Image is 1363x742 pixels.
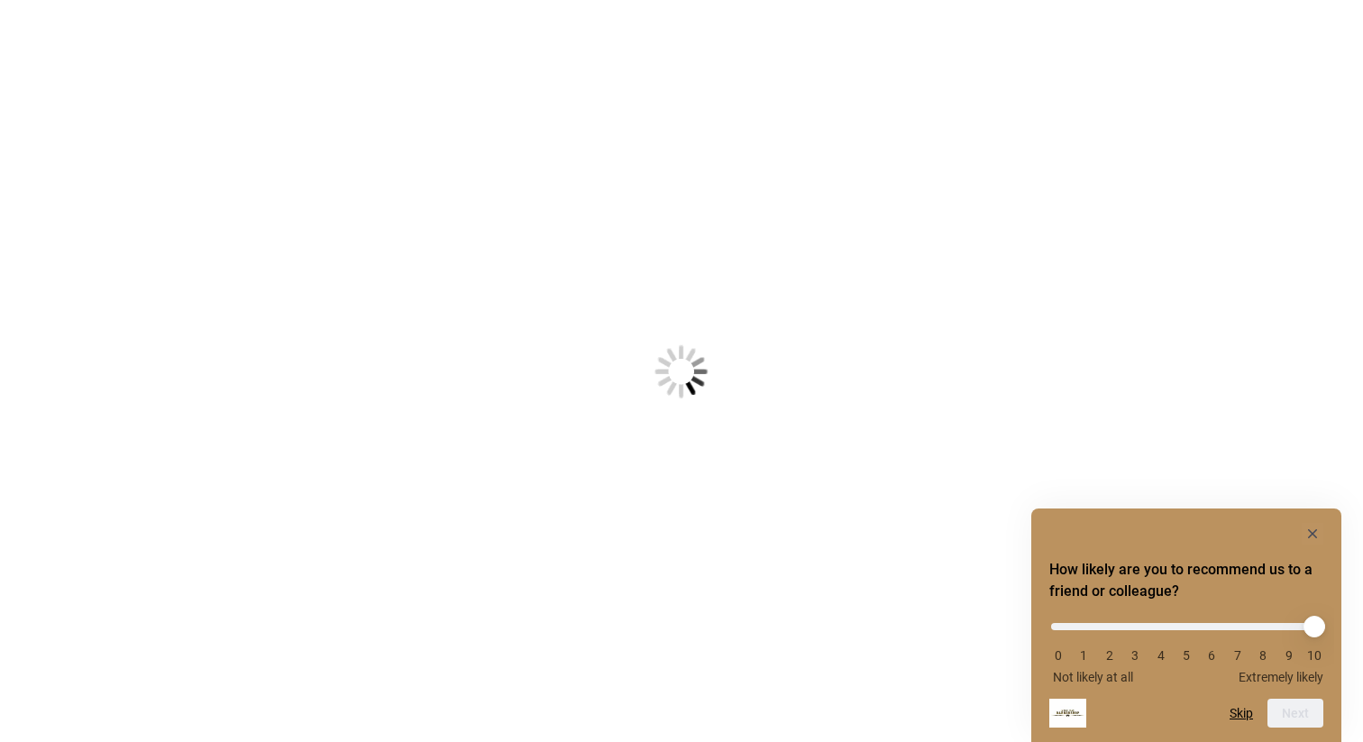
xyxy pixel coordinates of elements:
div: How likely are you to recommend us to a friend or colleague? Select an option from 0 to 10, with ... [1049,523,1323,728]
li: 10 [1305,648,1323,663]
li: 8 [1254,648,1272,663]
span: Extremely likely [1239,670,1323,684]
button: Hide survey [1302,523,1323,545]
li: 4 [1152,648,1170,663]
h2: How likely are you to recommend us to a friend or colleague? Select an option from 0 to 10, with ... [1049,559,1323,602]
li: 5 [1177,648,1195,663]
li: 7 [1229,648,1247,663]
li: 1 [1075,648,1093,663]
li: 9 [1280,648,1298,663]
li: 0 [1049,648,1067,663]
li: 2 [1101,648,1119,663]
img: Loading [566,256,797,487]
li: 6 [1203,648,1221,663]
li: 3 [1126,648,1144,663]
button: Skip [1230,706,1253,720]
span: Not likely at all [1053,670,1133,684]
div: How likely are you to recommend us to a friend or colleague? Select an option from 0 to 10, with ... [1049,609,1323,684]
button: Next question [1267,699,1323,728]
